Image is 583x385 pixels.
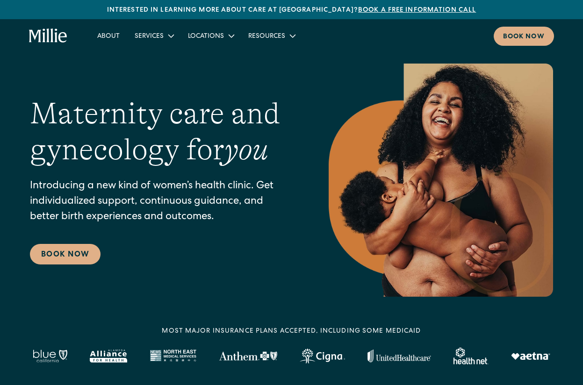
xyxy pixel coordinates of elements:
div: Resources [241,28,302,43]
a: home [29,29,67,43]
p: Introducing a new kind of women’s health clinic. Get individualized support, continuous guidance,... [30,179,291,225]
img: Smiling mother with her baby in arms, celebrating body positivity and the nurturing bond of postp... [329,64,553,297]
img: Healthnet logo [453,348,489,364]
img: United Healthcare logo [367,349,431,363]
img: Blue California logo [33,349,67,363]
div: Locations [180,28,241,43]
a: Book a free information call [358,7,476,14]
img: Alameda Alliance logo [90,349,127,363]
img: Cigna logo [300,349,345,364]
a: Book Now [30,244,101,264]
div: Locations [188,32,224,42]
img: North East Medical Services logo [150,349,196,363]
div: Services [127,28,180,43]
div: Book now [503,32,545,42]
div: Services [135,32,164,42]
a: About [90,28,127,43]
a: Book now [494,27,554,46]
img: Anthem Logo [219,351,277,361]
div: MOST MAJOR INSURANCE PLANS ACCEPTED, INCLUDING some MEDICAID [162,327,421,336]
div: Resources [248,32,285,42]
img: Aetna logo [511,352,550,360]
h1: Maternity care and gynecology for [30,96,291,168]
em: you [224,133,268,166]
